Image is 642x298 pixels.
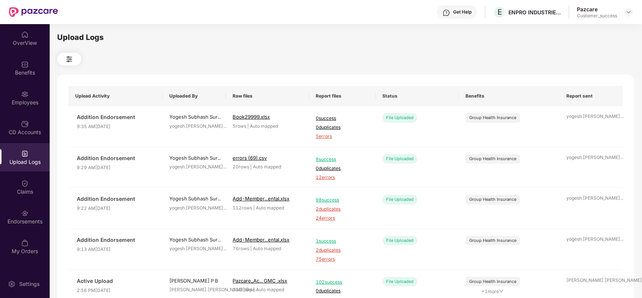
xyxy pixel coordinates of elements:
span: ... [620,154,624,160]
span: | [250,246,252,251]
span: 0 duplicates [316,124,369,131]
span: 2:56 PM[DATE] [77,287,156,294]
span: ... [218,114,221,120]
div: File Uploaded [382,236,417,245]
img: New Pazcare Logo [9,7,58,17]
div: [PERSON_NAME].[PERSON_NAME]@pa [169,286,219,293]
span: Auto mapped [256,287,284,292]
span: Auto mapped [253,246,281,251]
div: yogesh.[PERSON_NAME] [566,154,616,161]
div: Yogesh Subhash Sur [169,154,219,162]
div: yogesh.[PERSON_NAME] [566,236,616,243]
div: yogesh.[PERSON_NAME] [169,245,219,252]
span: ... [223,205,227,211]
div: [PERSON_NAME].[PERSON_NAME]@pa [566,277,616,284]
img: svg+xml;base64,PHN2ZyBpZD0iRW5kb3JzZW1lbnRzIiB4bWxucz0iaHR0cDovL3d3dy53My5vcmcvMjAwMC9zdmciIHdpZH... [21,209,29,217]
span: 1 success [316,238,369,245]
div: ENPRO INDUSTRIES PVT LTD [508,9,561,16]
span: 112 rows [233,205,252,211]
span: ... [218,237,221,243]
div: Group Health Insurance [469,115,516,121]
div: Upload Logs [57,32,634,43]
span: ... [223,164,227,170]
img: svg+xml;base64,PHN2ZyBpZD0iRHJvcGRvd24tMzJ4MzIiIHhtbG5zPSJodHRwOi8vd3d3LnczLm9yZy8yMDAwL3N2ZyIgd2... [625,9,631,15]
img: svg+xml;base64,PHN2ZyBpZD0iU2V0dGluZy0yMHgyMCIgeG1sbnM9Imh0dHA6Ly93d3cudzMub3JnLzIwMDAvc3ZnIiB3aW... [8,280,15,288]
img: svg+xml;base64,PHN2ZyBpZD0iQ2xhaW0iIHhtbG5zPSJodHRwOi8vd3d3LnczLm9yZy8yMDAwL3N2ZyIgd2lkdGg9IjIwIi... [21,180,29,187]
img: svg+xml;base64,PHN2ZyBpZD0iRW1wbG95ZWVzIiB4bWxucz0iaHR0cDovL3d3dy53My5vcmcvMjAwMC9zdmciIHdpZHRoPS... [21,90,29,98]
span: 9:35 AM[DATE] [77,123,156,130]
span: ... [223,123,227,129]
span: ... [218,196,221,202]
span: 5 rows [233,123,246,129]
div: yogesh.[PERSON_NAME] [169,123,219,130]
div: Group Health Insurance [469,237,516,244]
span: 0 duplicates [316,287,369,295]
span: Auto mapped [253,164,281,170]
th: Upload Activity [68,86,163,106]
span: Addition Endorsement [77,113,156,121]
img: svg+xml;base64,PHN2ZyBpZD0iQ0RfQWNjb3VudHMiIGRhdGEtbmFtZT0iQ0QgQWNjb3VudHMiIHhtbG5zPSJodHRwOi8vd3... [21,120,29,128]
span: 2 duplicates [316,247,369,254]
span: 8 success [316,156,369,163]
span: 102 success [316,279,369,286]
div: Group Health Insurance [469,196,516,203]
div: [PERSON_NAME] P B [169,277,219,284]
div: Yogesh Subhash Sur [169,113,219,121]
div: Settings [17,280,42,288]
img: svg+xml;base64,PHN2ZyBpZD0iVXBsb2FkX0xvZ3MiIGRhdGEtbmFtZT0iVXBsb2FkIExvZ3MiIHhtbG5zPSJodHRwOi8vd3... [21,150,29,157]
div: Customer_success [577,13,617,19]
span: Addition Endorsement [77,195,156,203]
span: 98 success [316,197,369,204]
span: ... [223,246,227,251]
img: svg+xml;base64,PHN2ZyBpZD0iQmVuZWZpdHMiIHhtbG5zPSJodHRwOi8vd3d3LnczLm9yZy8yMDAwL3N2ZyIgd2lkdGg9Ij... [21,61,29,68]
span: + 1 more [466,288,520,295]
div: yogesh.[PERSON_NAME] [566,113,616,120]
span: Auto mapped [250,123,278,129]
div: yogesh.[PERSON_NAME] [169,164,219,171]
img: svg+xml;base64,PHN2ZyBpZD0iVXBkYXRlZCIgeG1sbnM9Imh0dHA6Ly93d3cudzMub3JnLzIwMDAvc3ZnIiB3aWR0aD0iMj... [21,269,29,277]
div: Pazcare [577,6,617,13]
span: 75 errors [316,256,369,263]
span: Addition Endorsement [77,236,156,244]
span: Pazcare_Ac... GMC .xlsx [233,278,287,284]
div: Group Health Insurance [469,278,516,285]
span: Active Upload [77,277,156,285]
span: 12 errors [316,174,369,181]
th: Uploaded By [163,86,226,106]
span: ... [620,113,624,119]
span: | [247,123,249,129]
span: 0 success [316,115,369,122]
img: svg+xml;base64,PHN2ZyBpZD0iTXlfT3JkZXJzIiBkYXRhLW5hbWU9Ik15IE9yZGVycyIgeG1sbnM9Imh0dHA6Ly93d3cudz... [21,239,29,247]
th: Raw files [226,86,309,106]
span: E [497,8,502,17]
div: File Uploaded [382,195,417,204]
span: errors (69).csv [233,155,267,161]
span: ... [218,155,221,161]
span: 110 rows [233,287,252,292]
img: svg+xml;base64,PHN2ZyB4bWxucz0iaHR0cDovL3d3dy53My5vcmcvMjAwMC9zdmciIHdpZHRoPSIyNCIgaGVpZ2h0PSIyNC... [65,55,74,64]
span: ... [620,195,624,201]
div: File Uploaded [382,277,417,286]
div: Yogesh Subhash Sur [169,236,219,243]
span: 9:22 AM[DATE] [77,205,156,212]
th: Report files [309,86,376,106]
span: Add-Member...ental.xlsx [233,237,289,243]
span: | [250,164,252,170]
span: ... [620,236,624,242]
span: 5 errors [316,133,369,140]
span: 24 errors [316,215,369,222]
div: File Uploaded [382,113,417,122]
span: 0 duplicates [316,165,369,172]
span: 20 rows [233,164,249,170]
span: Book29999.xlsx [233,114,270,120]
span: 76 rows [233,246,249,251]
span: down [499,289,504,293]
div: Get Help [453,9,472,15]
th: Status [376,86,459,106]
span: 2 duplicates [316,206,369,213]
div: yogesh.[PERSON_NAME] [169,205,219,212]
span: Addition Endorsement [77,154,156,162]
div: yogesh.[PERSON_NAME] [566,195,616,202]
div: Yogesh Subhash Sur [169,195,219,202]
span: Auto mapped [256,205,284,211]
